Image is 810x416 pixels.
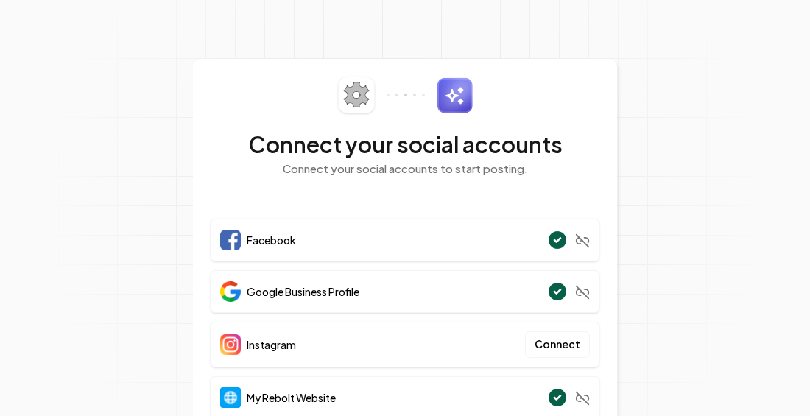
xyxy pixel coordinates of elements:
img: Facebook [220,230,241,250]
h2: Connect your social accounts [211,131,599,158]
span: My Rebolt Website [247,390,336,405]
img: sparkles.svg [437,77,473,113]
p: Connect your social accounts to start posting. [211,161,599,177]
img: Website [220,387,241,408]
button: Connect [525,331,590,358]
img: Google [220,281,241,302]
img: Instagram [220,334,241,355]
img: connector-dots.svg [387,94,425,96]
span: Facebook [247,233,296,247]
span: Google Business Profile [247,284,359,299]
span: Instagram [247,337,296,352]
